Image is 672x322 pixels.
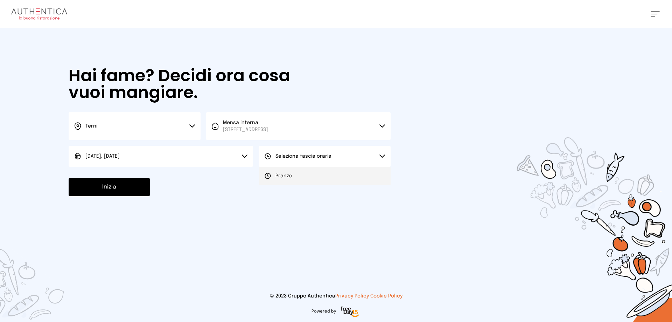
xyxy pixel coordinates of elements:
a: Privacy Policy [335,294,369,299]
span: Seleziona fascia oraria [275,154,331,159]
span: Powered by [311,309,336,314]
button: Inizia [69,178,150,196]
button: Seleziona fascia oraria [259,146,391,167]
span: Pranzo [275,172,292,179]
p: © 2023 Gruppo Authentica [11,293,661,300]
a: Cookie Policy [370,294,402,299]
img: logo-freeday.3e08031.png [339,305,361,319]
